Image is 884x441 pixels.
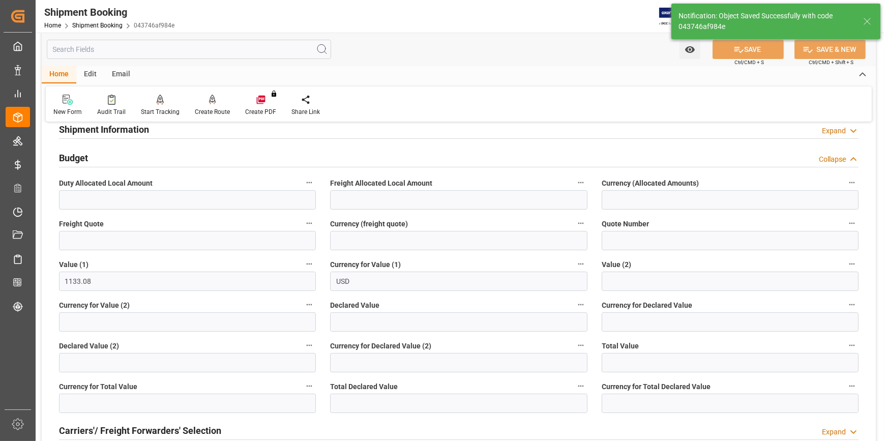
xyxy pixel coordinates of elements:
[713,40,784,59] button: SAVE
[104,66,138,83] div: Email
[734,58,764,66] span: Ctrl/CMD + S
[602,178,699,189] span: Currency (Allocated Amounts)
[303,379,316,393] button: Currency for Total Value
[845,217,859,230] button: Quote Number
[303,298,316,311] button: Currency for Value (2)
[330,381,398,392] span: Total Declared Value
[44,5,174,20] div: Shipment Booking
[845,379,859,393] button: Currency for Total Declared Value
[59,424,221,437] h2: Carriers'/ Freight Forwarders' Selection
[574,217,587,230] button: Currency (freight quote)
[303,176,316,189] button: Duty Allocated Local Amount
[59,178,153,189] span: Duty Allocated Local Amount
[59,259,89,270] span: Value (1)
[303,217,316,230] button: Freight Quote
[303,257,316,271] button: Value (1)
[195,107,230,116] div: Create Route
[44,22,61,29] a: Home
[845,298,859,311] button: Currency for Declared Value
[659,8,694,25] img: Exertis%20JAM%20-%20Email%20Logo.jpg_1722504956.jpg
[330,300,379,311] span: Declared Value
[845,176,859,189] button: Currency (Allocated Amounts)
[794,40,866,59] button: SAVE & NEW
[330,341,431,351] span: Currency for Declared Value (2)
[330,259,401,270] span: Currency for Value (1)
[602,381,711,392] span: Currency for Total Declared Value
[574,176,587,189] button: Freight Allocated Local Amount
[574,298,587,311] button: Declared Value
[97,107,126,116] div: Audit Trail
[679,11,853,32] div: Notification: Object Saved Successfully with code 043746af984e
[680,40,700,59] button: open menu
[141,107,180,116] div: Start Tracking
[822,126,846,136] div: Expand
[845,257,859,271] button: Value (2)
[602,259,631,270] span: Value (2)
[819,154,846,165] div: Collapse
[574,339,587,352] button: Currency for Declared Value (2)
[602,341,639,351] span: Total Value
[602,219,649,229] span: Quote Number
[602,300,692,311] span: Currency for Declared Value
[59,381,137,392] span: Currency for Total Value
[59,300,130,311] span: Currency for Value (2)
[845,339,859,352] button: Total Value
[72,22,123,29] a: Shipment Booking
[574,379,587,393] button: Total Declared Value
[42,66,76,83] div: Home
[303,339,316,352] button: Declared Value (2)
[822,427,846,437] div: Expand
[59,219,104,229] span: Freight Quote
[330,219,408,229] span: Currency (freight quote)
[809,58,853,66] span: Ctrl/CMD + Shift + S
[59,151,88,165] h2: Budget
[59,123,149,136] h2: Shipment Information
[291,107,320,116] div: Share Link
[76,66,104,83] div: Edit
[47,40,331,59] input: Search Fields
[574,257,587,271] button: Currency for Value (1)
[59,341,119,351] span: Declared Value (2)
[330,178,432,189] span: Freight Allocated Local Amount
[53,107,82,116] div: New Form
